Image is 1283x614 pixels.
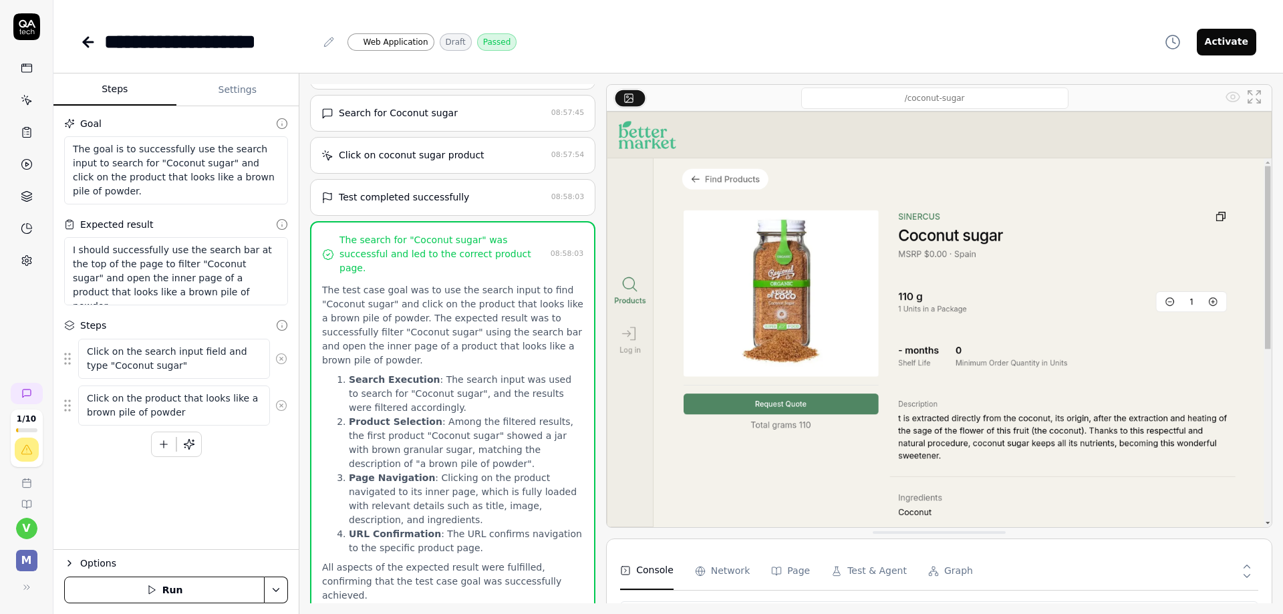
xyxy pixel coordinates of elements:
button: Page [771,553,810,590]
div: The search for "Coconut sugar" was successful and led to the correct product page. [339,233,545,275]
li: : The search input was used to search for "Coconut sugar", and the results were filtered accordin... [349,373,583,415]
strong: Product Selection [349,416,442,427]
button: Open in full screen [1244,86,1265,108]
a: Web Application [347,33,434,51]
button: Network [695,553,750,590]
button: Graph [928,553,973,590]
time: 08:57:54 [551,150,584,159]
div: Passed [477,33,517,51]
button: Activate [1197,29,1256,55]
time: 08:58:03 [551,192,584,201]
button: View version history [1157,29,1189,55]
button: Test & Agent [831,553,907,590]
li: : Among the filtered results, the first product "Coconut sugar" showed a jar with brown granular ... [349,415,583,471]
div: Steps [80,319,106,333]
button: Remove step [270,345,293,372]
button: Run [64,577,265,603]
a: Documentation [5,488,47,510]
div: Goal [80,117,102,131]
p: The test case goal was to use the search input to find "Coconut sugar" and click on the product t... [322,283,583,367]
div: Options [80,555,288,571]
p: All aspects of the expected result were fulfilled, confirming that the test case goal was success... [322,561,583,603]
button: Steps [53,74,176,106]
div: Click on coconut sugar product [339,148,484,162]
div: Test completed successfully [339,190,469,204]
span: M [16,550,37,571]
button: Remove step [270,392,293,419]
button: Show all interative elements [1222,86,1244,108]
a: New conversation [11,383,43,404]
button: Settings [176,74,299,106]
li: : Clicking on the product navigated to its inner page, which is fully loaded with relevant detail... [349,471,583,527]
li: : The URL confirms navigation to the specific product page. [349,527,583,555]
div: Suggestions [64,338,288,379]
time: 08:57:45 [551,108,584,117]
a: Book a call with us [5,467,47,488]
button: Console [620,553,674,590]
img: Screenshot [607,112,1272,527]
div: Suggestions [64,385,288,426]
div: Expected result [80,218,153,232]
span: Web Application [363,36,428,48]
button: M [5,539,47,574]
strong: Search Execution [349,374,440,385]
button: Options [64,555,288,571]
span: 1 / 10 [17,415,36,423]
time: 08:58:03 [551,249,583,258]
strong: URL Confirmation [349,528,441,539]
div: Search for Coconut sugar [339,106,458,120]
div: Draft [440,33,472,51]
button: v [16,518,37,539]
strong: Page Navigation [349,472,435,483]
